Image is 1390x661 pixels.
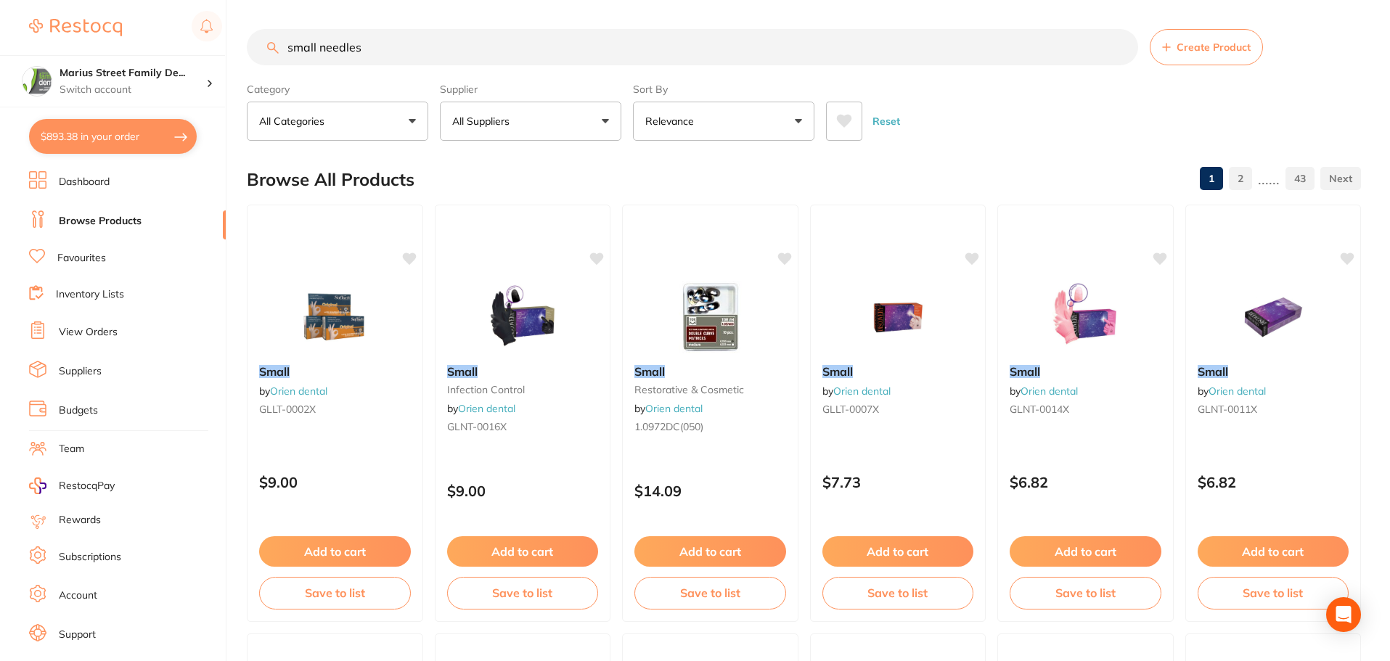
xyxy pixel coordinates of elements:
[59,588,97,603] a: Account
[59,628,96,642] a: Support
[29,477,115,494] a: RestocqPay
[1198,577,1349,609] button: Save to list
[1198,403,1257,416] span: GLNT-0011X
[59,325,118,340] a: View Orders
[57,251,106,266] a: Favourites
[822,364,853,379] em: Small
[447,577,599,609] button: Save to list
[440,83,621,96] label: Supplier
[29,11,122,44] a: Restocq Logo
[634,365,786,378] b: Small
[634,402,703,415] span: by
[1038,281,1132,353] img: Small
[59,479,115,493] span: RestocqPay
[259,385,327,398] span: by
[1200,164,1223,193] a: 1
[645,402,703,415] a: Orien dental
[633,83,814,96] label: Sort By
[247,170,414,190] h2: Browse All Products
[822,474,974,490] p: $7.73
[259,536,411,567] button: Add to cart
[645,114,700,128] p: Relevance
[822,403,879,416] span: GLLT-0007X
[447,364,478,379] em: Small
[634,420,703,433] span: 1.0972DC(050)
[56,287,124,302] a: Inventory Lists
[822,536,974,567] button: Add to cart
[1229,164,1252,193] a: 2
[868,102,904,141] button: Reset
[29,119,197,154] button: $893.38 in your order
[60,83,206,97] p: Switch account
[1150,29,1263,65] button: Create Product
[259,577,411,609] button: Save to list
[447,384,599,395] small: infection control
[247,102,428,141] button: All Categories
[59,513,101,527] a: Rewards
[822,365,974,378] b: Small
[822,577,974,609] button: Save to list
[1010,474,1161,490] p: $6.82
[634,536,786,567] button: Add to cart
[634,577,786,609] button: Save to list
[59,364,102,379] a: Suppliers
[247,83,428,96] label: Category
[1198,365,1349,378] b: Small
[1258,171,1280,187] p: ......
[259,474,411,490] p: $9.00
[59,442,84,456] a: Team
[247,29,1138,65] input: Search Products
[1010,403,1069,416] span: GLNT-0014X
[1209,385,1266,398] a: Orien dental
[458,402,515,415] a: Orien dental
[634,364,665,379] em: Small
[1021,385,1078,398] a: Orien dental
[60,66,206,81] h4: Marius Street Family Dental
[1010,536,1161,567] button: Add to cart
[663,281,757,353] img: Small
[259,365,411,378] b: Small
[259,403,316,416] span: GLLT-0002X
[23,67,52,96] img: Marius Street Family Dental
[29,477,46,494] img: RestocqPay
[1226,281,1320,353] img: Small
[1010,365,1161,378] b: Small
[851,281,945,353] img: Small
[59,175,110,189] a: Dashboard
[1010,385,1078,398] span: by
[440,102,621,141] button: All Suppliers
[822,385,891,398] span: by
[1198,474,1349,490] p: $6.82
[1198,364,1228,379] em: Small
[833,385,891,398] a: Orien dental
[447,536,599,567] button: Add to cart
[59,550,121,564] a: Subscriptions
[259,364,290,379] em: Small
[59,403,98,418] a: Budgets
[452,114,515,128] p: All Suppliers
[287,281,382,353] img: Small
[1198,385,1266,398] span: by
[1285,164,1315,193] a: 43
[475,281,570,353] img: Small
[1010,577,1161,609] button: Save to list
[634,384,786,395] small: restorative & cosmetic
[447,402,515,415] span: by
[59,214,142,229] a: Browse Products
[1177,41,1251,53] span: Create Product
[1198,536,1349,567] button: Add to cart
[259,114,330,128] p: All Categories
[1010,364,1040,379] em: Small
[270,385,327,398] a: Orien dental
[447,365,599,378] b: Small
[1326,597,1361,632] div: Open Intercom Messenger
[633,102,814,141] button: Relevance
[447,420,507,433] span: GLNT-0016X
[447,483,599,499] p: $9.00
[634,483,786,499] p: $14.09
[29,19,122,36] img: Restocq Logo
